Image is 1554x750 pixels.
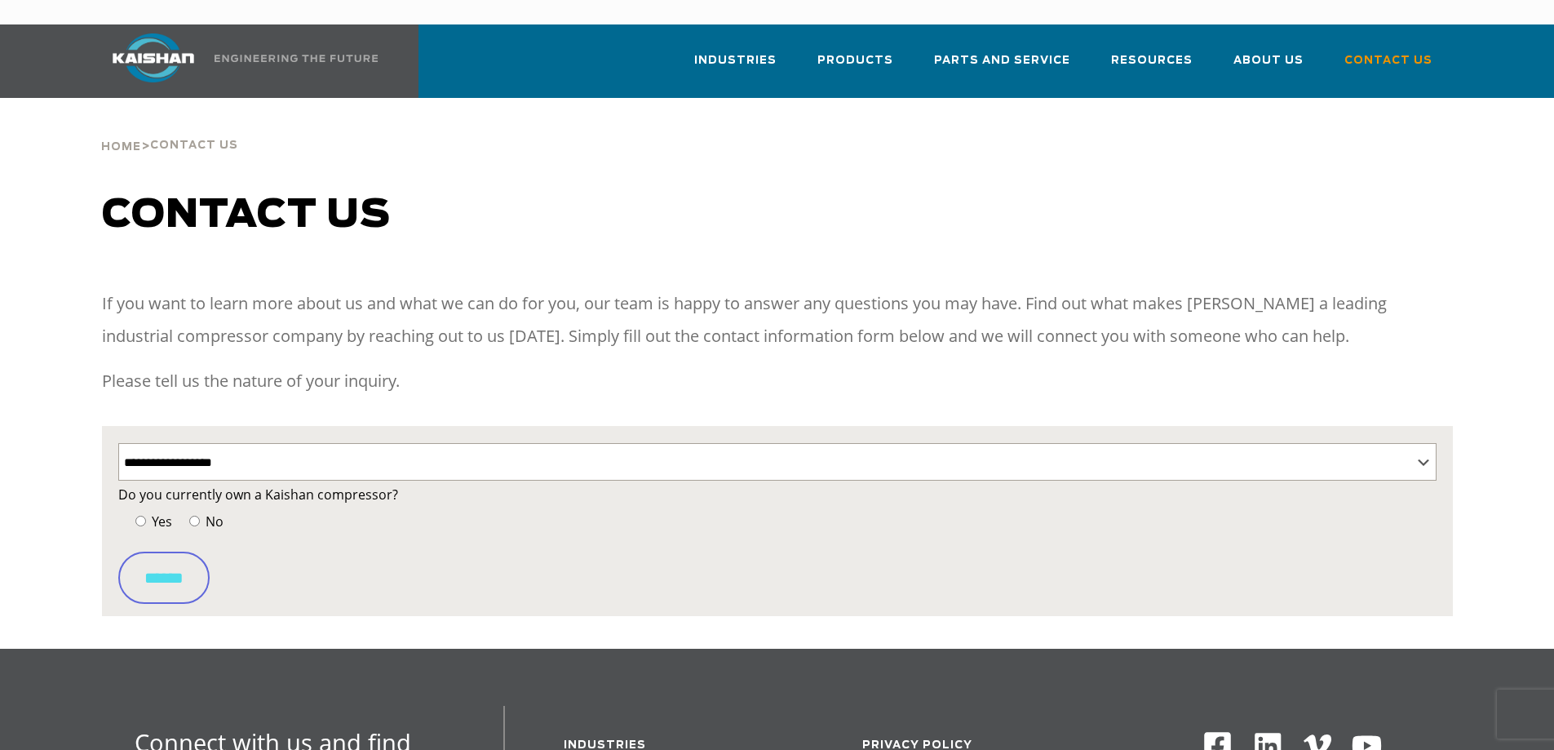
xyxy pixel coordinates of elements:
span: About Us [1233,51,1304,70]
img: Engineering the future [215,55,378,62]
a: Products [817,39,893,95]
span: Contact Us [1344,51,1432,70]
a: Kaishan USA [92,24,381,98]
span: Industries [694,51,777,70]
img: kaishan logo [92,33,215,82]
a: Parts and Service [934,39,1070,95]
a: About Us [1233,39,1304,95]
span: Contact us [102,196,391,235]
a: Contact Us [1344,39,1432,95]
span: Parts and Service [934,51,1070,70]
span: Home [101,142,141,153]
input: No [189,516,200,526]
span: Yes [148,513,172,530]
span: Contact Us [150,140,238,151]
a: Home [101,139,141,153]
p: Please tell us the nature of your inquiry. [102,365,1453,397]
span: Resources [1111,51,1193,70]
div: > [101,98,238,160]
label: Do you currently own a Kaishan compressor? [118,483,1437,506]
span: Products [817,51,893,70]
span: No [202,513,224,530]
a: Resources [1111,39,1193,95]
form: Contact form [118,483,1437,604]
p: If you want to learn more about us and what we can do for you, our team is happy to answer any qu... [102,287,1453,353]
input: Yes [135,516,146,526]
a: Industries [694,39,777,95]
